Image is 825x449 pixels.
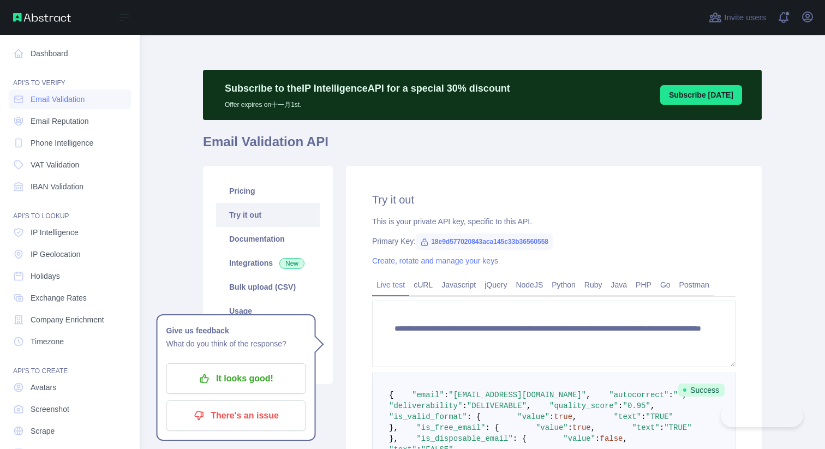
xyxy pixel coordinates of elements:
a: Bulk upload (CSV) [216,275,320,299]
span: "quality_score" [549,402,618,410]
span: , [591,423,595,432]
span: "TRUE" [664,423,691,432]
a: Go [656,276,675,294]
span: : [660,423,664,432]
span: IP Intelligence [31,227,79,238]
h1: Email Validation API [203,133,762,159]
span: "value" [563,434,595,443]
span: true [554,412,572,421]
span: "email" [412,391,444,399]
a: Exchange Rates [9,288,131,308]
a: Javascript [437,276,480,294]
a: Try it out [216,203,320,227]
a: IP Intelligence [9,223,131,242]
a: Create, rotate and manage your keys [372,256,498,265]
button: Invite users [707,9,768,26]
span: "is_disposable_email" [416,434,512,443]
span: }, [389,423,398,432]
span: Success [678,384,725,397]
span: : [549,412,554,421]
span: Avatars [31,382,56,393]
span: Holidays [31,271,60,282]
span: Scrape [31,426,55,436]
span: , [586,391,590,399]
span: : [595,434,600,443]
a: Postman [675,276,714,294]
a: Usage [216,299,320,323]
span: : [669,391,673,399]
span: "text" [614,412,641,421]
a: Avatars [9,378,131,397]
div: This is your private API key, specific to this API. [372,216,736,227]
span: : { [467,412,481,421]
p: Subscribe to the IP Intelligence API for a special 30 % discount [225,81,510,96]
span: Email Reputation [31,116,89,127]
span: IP Geolocation [31,249,81,260]
span: , [572,412,577,421]
span: 18e9d577020843aca145c33b36560558 [416,234,553,250]
a: Timezone [9,332,131,351]
span: VAT Validation [31,159,79,170]
span: Email Validation [31,94,85,105]
span: : [444,391,449,399]
span: "TRUE" [646,412,673,421]
a: Python [547,276,580,294]
a: Java [607,276,632,294]
span: , [527,402,531,410]
span: Timezone [31,336,64,347]
a: Email Validation [9,89,131,109]
span: Invite users [724,11,766,24]
a: IP Geolocation [9,244,131,264]
h2: Try it out [372,192,736,207]
a: IBAN Validation [9,177,131,196]
span: { [389,391,393,399]
span: Company Enrichment [31,314,104,325]
a: Integrations New [216,251,320,275]
a: Scrape [9,421,131,441]
a: Screenshot [9,399,131,419]
a: jQuery [480,276,511,294]
div: Primary Key: [372,236,736,247]
a: Company Enrichment [9,310,131,330]
div: API'S TO LOOKUP [9,199,131,220]
span: "DELIVERABLE" [467,402,527,410]
a: Holidays [9,266,131,286]
span: true [572,423,591,432]
a: NodeJS [511,276,547,294]
span: Phone Intelligence [31,137,93,148]
a: PHP [631,276,656,294]
span: , [650,402,655,410]
button: Subscribe [DATE] [660,85,742,105]
a: Ruby [580,276,607,294]
span: "deliverability" [389,402,462,410]
span: "" [673,391,683,399]
span: : { [513,434,527,443]
span: IBAN Validation [31,181,83,192]
span: : [568,423,572,432]
a: Phone Intelligence [9,133,131,153]
a: Dashboard [9,44,131,63]
div: API'S TO VERIFY [9,65,131,87]
span: New [279,258,304,269]
a: Pricing [216,179,320,203]
span: "text" [632,423,659,432]
span: }, [389,434,398,443]
span: "value" [536,423,568,432]
a: Live test [372,276,409,294]
span: "0.95" [623,402,650,410]
a: VAT Validation [9,155,131,175]
span: , [623,434,627,443]
span: : [618,402,623,410]
span: "value" [517,412,549,421]
div: API'S TO CREATE [9,354,131,375]
span: false [600,434,623,443]
span: "is_free_email" [416,423,485,432]
span: "[EMAIL_ADDRESS][DOMAIN_NAME]" [449,391,586,399]
span: : [462,402,467,410]
span: "is_valid_format" [389,412,467,421]
span: : { [485,423,499,432]
a: cURL [409,276,437,294]
span: Screenshot [31,404,69,415]
span: Exchange Rates [31,292,87,303]
span: "autocorrect" [609,391,668,399]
